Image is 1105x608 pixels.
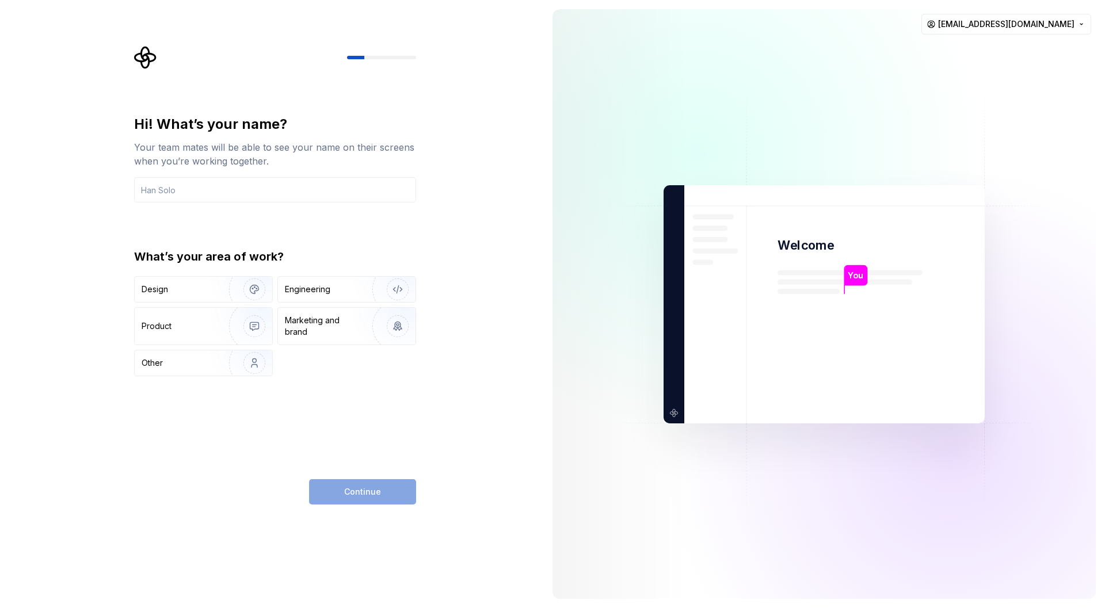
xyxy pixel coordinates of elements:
p: Welcome [778,237,834,254]
svg: Supernova Logo [134,46,157,69]
div: Product [142,320,172,332]
div: Engineering [285,284,330,295]
div: Marketing and brand [285,315,363,338]
p: You [848,269,863,281]
div: What’s your area of work? [134,248,416,265]
div: Your team mates will be able to see your name on their screens when you’re working together. [134,140,416,168]
button: [EMAIL_ADDRESS][DOMAIN_NAME] [921,14,1091,35]
span: [EMAIL_ADDRESS][DOMAIN_NAME] [938,18,1074,30]
input: Han Solo [134,177,416,202]
div: Other [142,357,163,369]
div: Hi! What’s your name? [134,115,416,133]
div: Design [142,284,168,295]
